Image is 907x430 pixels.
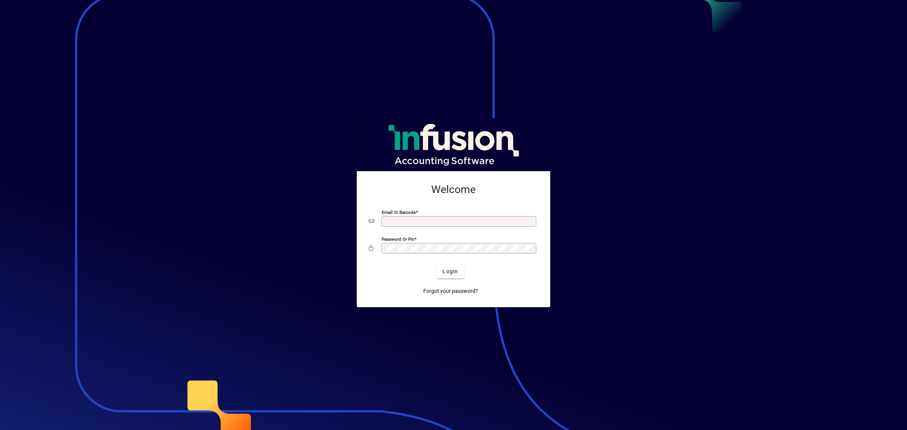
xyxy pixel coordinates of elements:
mat-label: Email or Barcode [382,209,416,215]
h2: Welcome [369,183,538,196]
mat-label: Password or Pin [382,236,414,241]
button: Login [436,265,464,278]
span: Login [443,268,458,275]
span: Forgot your password? [423,287,478,295]
a: Forgot your password? [420,285,481,298]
